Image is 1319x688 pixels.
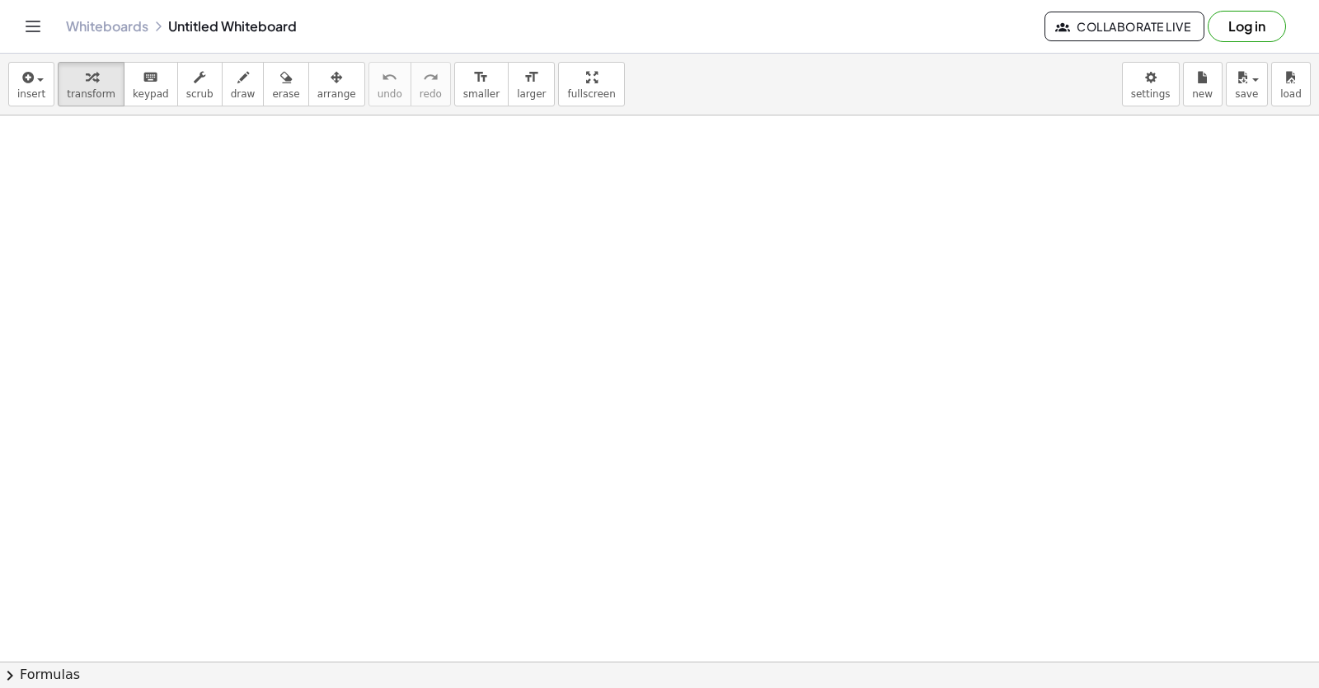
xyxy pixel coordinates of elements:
[317,88,356,100] span: arrange
[222,62,265,106] button: draw
[411,62,451,106] button: redoredo
[66,18,148,35] a: Whiteboards
[382,68,397,87] i: undo
[17,88,45,100] span: insert
[1122,62,1180,106] button: settings
[177,62,223,106] button: scrub
[1235,88,1258,100] span: save
[463,88,500,100] span: smaller
[1271,62,1311,106] button: load
[454,62,509,106] button: format_sizesmaller
[1226,62,1268,106] button: save
[1058,19,1190,34] span: Collaborate Live
[186,88,214,100] span: scrub
[67,88,115,100] span: transform
[567,88,615,100] span: fullscreen
[1044,12,1204,41] button: Collaborate Live
[263,62,308,106] button: erase
[308,62,365,106] button: arrange
[124,62,178,106] button: keyboardkeypad
[8,62,54,106] button: insert
[1280,88,1302,100] span: load
[133,88,169,100] span: keypad
[508,62,555,106] button: format_sizelarger
[20,13,46,40] button: Toggle navigation
[272,88,299,100] span: erase
[558,62,624,106] button: fullscreen
[1183,62,1223,106] button: new
[143,68,158,87] i: keyboard
[423,68,439,87] i: redo
[1131,88,1171,100] span: settings
[231,88,256,100] span: draw
[378,88,402,100] span: undo
[1208,11,1286,42] button: Log in
[1192,88,1213,100] span: new
[473,68,489,87] i: format_size
[368,62,411,106] button: undoundo
[523,68,539,87] i: format_size
[517,88,546,100] span: larger
[58,62,124,106] button: transform
[420,88,442,100] span: redo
